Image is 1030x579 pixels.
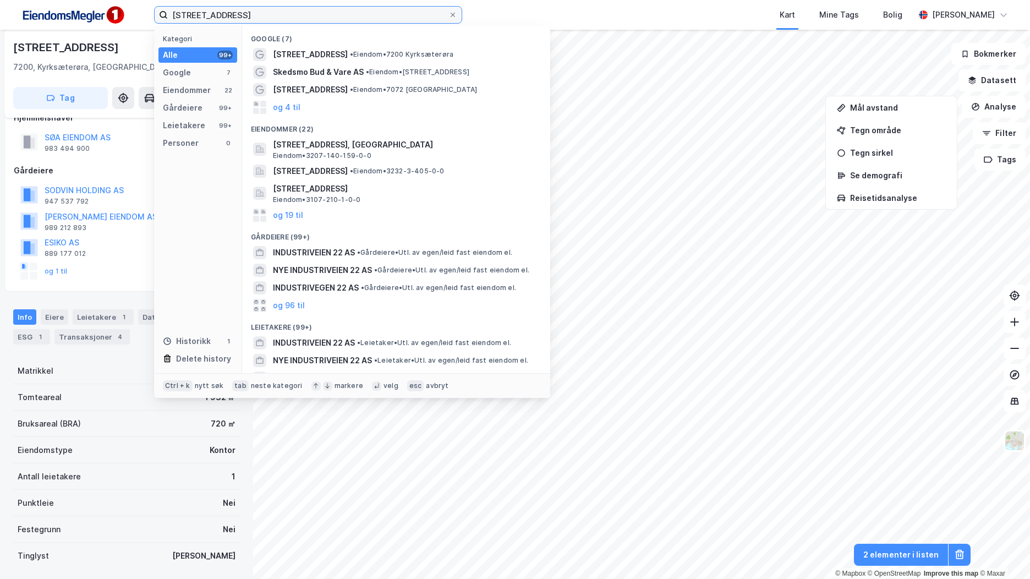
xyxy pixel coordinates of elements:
div: Reisetidsanalyse [850,193,946,203]
span: • [357,248,360,256]
div: Tinglyst [18,549,49,562]
div: Leietakere (99+) [242,314,550,334]
div: Nei [223,496,235,510]
div: Tegn sirkel [850,148,946,157]
button: og 96 til [273,299,305,312]
div: Gårdeiere (99+) [242,224,550,244]
div: [PERSON_NAME] [172,549,235,562]
div: Personer [163,136,199,150]
span: INDUSTRIVEIEN 22 AS [273,336,355,349]
span: • [374,356,377,364]
span: NYE INDUSTRIVEIEN 22 AS [273,264,372,277]
span: [STREET_ADDRESS], [GEOGRAPHIC_DATA] [273,138,537,151]
button: og 4 til [273,101,300,114]
div: [STREET_ADDRESS] [13,39,121,56]
span: Gårdeiere • Utl. av egen/leid fast eiendom el. [361,283,516,292]
div: Se demografi [850,171,946,180]
button: Filter [973,122,1026,144]
span: Skedsmo Bud & Vare AS [273,65,364,79]
div: 720 ㎡ [211,417,235,430]
div: 1 [118,312,129,323]
span: Eiendom • [STREET_ADDRESS] [366,68,469,77]
div: Bolig [883,8,902,21]
span: Leietaker • Utl. av egen/leid fast eiendom el. [357,338,511,347]
div: Matrikkel [18,364,53,378]
input: Søk på adresse, matrikkel, gårdeiere, leietakere eller personer [168,7,448,23]
span: Gårdeiere • Utl. av egen/leid fast eiendom el. [357,248,512,257]
span: [STREET_ADDRESS] [273,165,348,178]
div: Ctrl + k [163,380,193,391]
div: 947 537 792 [45,197,89,206]
span: Gårdeiere • Utl. av egen/leid fast eiendom el. [374,266,529,275]
div: 1 [35,331,46,342]
div: 1 [224,337,233,346]
div: 99+ [217,103,233,112]
div: Nei [223,523,235,536]
iframe: Chat Widget [975,526,1030,579]
div: Info [13,309,36,325]
span: [STREET_ADDRESS] [273,48,348,61]
span: INDUSTRIVEGEN 22 AS [273,281,359,294]
div: Tegn område [850,125,946,135]
span: INDUSTRIVEIEN 22 AS [273,246,355,259]
button: og 19 til [273,209,303,222]
div: markere [335,381,363,390]
span: Eiendom • 3207-140-159-0-0 [273,151,371,160]
div: 22 [224,86,233,95]
div: avbryt [426,381,448,390]
div: Delete history [176,352,231,365]
div: Leietakere [163,119,205,132]
a: Mapbox [835,570,865,577]
div: tab [232,380,249,391]
div: 989 212 893 [45,223,86,232]
div: 1 [232,470,235,483]
span: • [350,167,353,175]
div: Eiendomstype [18,444,73,457]
div: Alle [163,48,178,62]
a: Improve this map [924,570,978,577]
div: [PERSON_NAME] [932,8,995,21]
div: 4 [114,331,125,342]
div: esc [407,380,424,391]
button: Tags [974,149,1026,171]
div: Google (7) [242,26,550,46]
div: Tomteareal [18,391,62,404]
div: Google [163,66,191,79]
span: Eiendom • 7072 [GEOGRAPHIC_DATA] [350,85,477,94]
span: [STREET_ADDRESS] [273,83,348,96]
span: • [357,338,360,347]
span: Eiendom • 3232-3-405-0-0 [350,167,445,176]
div: 7200, Kyrksæterøra, [GEOGRAPHIC_DATA] [13,61,173,74]
div: 7 [224,68,233,77]
div: Transaksjoner [54,329,130,345]
div: 0 [224,139,233,148]
span: INDUSTRIVEIEN 1 AS [273,372,349,385]
div: Antall leietakere [18,470,81,483]
div: neste kategori [251,381,303,390]
div: Eiendommer [163,84,211,97]
div: Leietakere [73,309,134,325]
div: Kart [780,8,795,21]
div: Mine Tags [819,8,859,21]
span: • [374,266,377,274]
div: Kontor [210,444,235,457]
img: Z [1004,430,1025,451]
div: Bruksareal (BRA) [18,417,81,430]
a: OpenStreetMap [868,570,921,577]
div: Kategori [163,35,237,43]
div: Datasett [138,309,179,325]
div: Gårdeiere [163,101,202,114]
button: Bokmerker [951,43,1026,65]
div: Eiere [41,309,68,325]
div: Kontrollprogram for chat [975,526,1030,579]
span: [STREET_ADDRESS] [273,182,537,195]
div: nytt søk [195,381,224,390]
span: NYE INDUSTRIVEIEN 22 AS [273,354,372,367]
div: 983 494 900 [45,144,90,153]
span: • [350,50,353,58]
button: Analyse [962,96,1026,118]
div: Festegrunn [18,523,61,536]
div: Gårdeiere [14,164,239,177]
div: Mål avstand [850,103,946,112]
button: 2 elementer i listen [854,544,948,566]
